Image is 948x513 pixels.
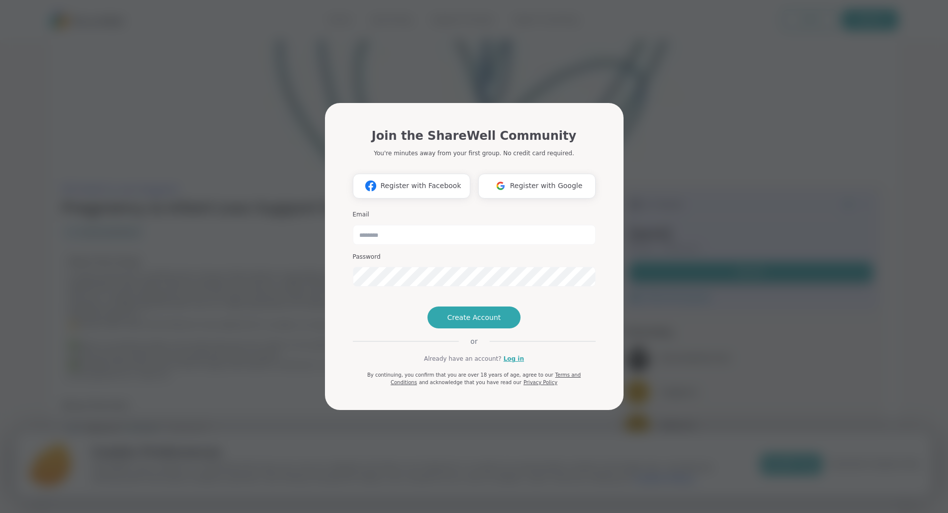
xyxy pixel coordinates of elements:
[427,307,521,328] button: Create Account
[447,312,501,322] span: Create Account
[374,149,574,158] p: You're minutes away from your first group. No credit card required.
[524,380,557,385] a: Privacy Policy
[353,210,596,219] h3: Email
[458,336,489,346] span: or
[372,127,576,145] h1: Join the ShareWell Community
[510,181,583,191] span: Register with Google
[353,253,596,261] h3: Password
[419,380,522,385] span: and acknowledge that you have read our
[367,372,553,378] span: By continuing, you confirm that you are over 18 years of age, agree to our
[504,354,524,363] a: Log in
[380,181,461,191] span: Register with Facebook
[353,174,470,199] button: Register with Facebook
[424,354,502,363] span: Already have an account?
[491,177,510,195] img: ShareWell Logomark
[361,177,380,195] img: ShareWell Logomark
[478,174,596,199] button: Register with Google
